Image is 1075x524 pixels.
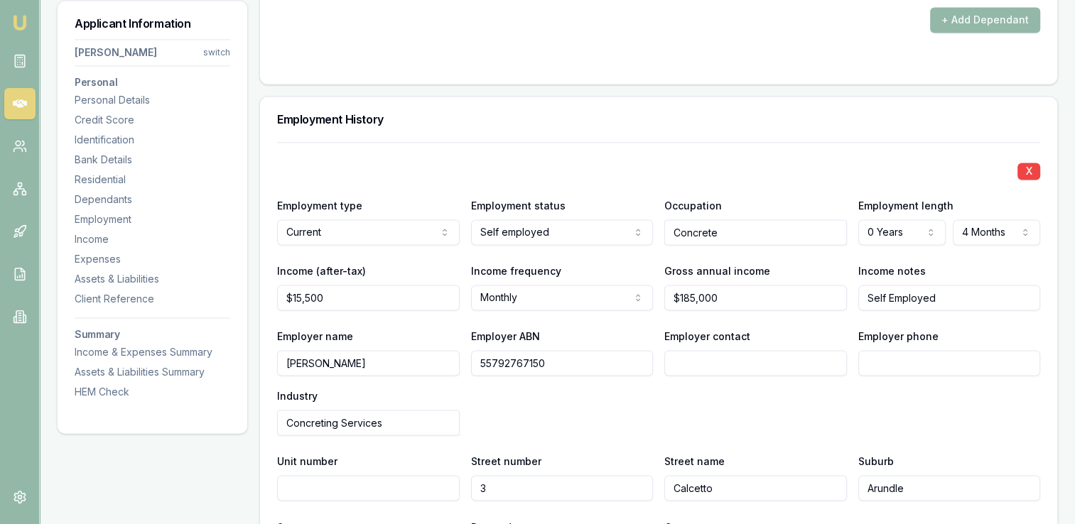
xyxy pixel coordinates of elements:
div: Residential [75,173,230,187]
input: $ [664,285,847,310]
div: Income & Expenses Summary [75,345,230,359]
div: Dependants [75,192,230,207]
label: Occupation [664,200,722,212]
label: Income notes [858,265,926,277]
label: Employment length [858,200,954,212]
label: Employer phone [858,330,939,342]
label: Industry [277,390,318,402]
div: Employment [75,212,230,226]
label: Street name [664,455,725,467]
div: Personal Details [75,93,230,107]
label: Street number [471,455,541,467]
input: $ [277,285,460,310]
label: Employment status [471,200,566,212]
input: Type to search [277,410,460,435]
button: + Add Dependant [930,7,1040,33]
label: Employer ABN [471,330,540,342]
label: Employer contact [664,330,750,342]
label: Income (after-tax) [277,265,366,277]
h3: Personal [75,77,230,87]
div: Expenses [75,252,230,266]
label: Unit number [277,455,337,467]
button: X [1017,163,1040,180]
div: HEM Check [75,385,230,399]
h3: Employment History [277,114,1040,125]
div: Credit Score [75,113,230,127]
h3: Applicant Information [75,18,230,29]
label: Gross annual income [664,265,770,277]
div: Income [75,232,230,246]
label: Suburb [858,455,894,467]
img: emu-icon-u.png [11,14,28,31]
label: Income frequency [471,265,561,277]
label: Employment type [277,200,362,212]
div: switch [203,47,230,58]
div: Identification [75,133,230,147]
div: Assets & Liabilities [75,272,230,286]
div: Bank Details [75,153,230,167]
div: Client Reference [75,292,230,306]
div: Assets & Liabilities Summary [75,365,230,379]
label: Employer name [277,330,353,342]
div: [PERSON_NAME] [75,45,157,60]
h3: Summary [75,329,230,339]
